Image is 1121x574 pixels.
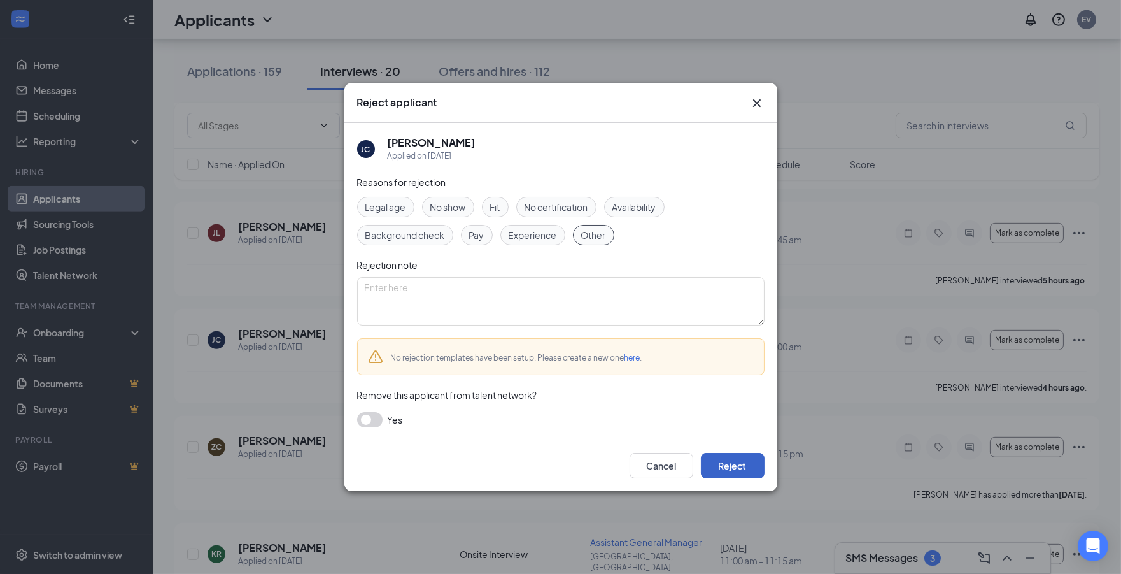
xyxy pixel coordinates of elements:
[365,200,406,214] span: Legal age
[391,353,642,362] span: No rejection templates have been setup. Please create a new one .
[749,96,765,111] svg: Cross
[525,200,588,214] span: No certification
[490,200,500,214] span: Fit
[701,453,765,478] button: Reject
[630,453,693,478] button: Cancel
[357,176,446,188] span: Reasons for rejection
[388,150,476,162] div: Applied on [DATE]
[469,228,484,242] span: Pay
[362,144,370,155] div: JC
[581,228,606,242] span: Other
[749,96,765,111] button: Close
[357,96,437,110] h3: Reject applicant
[357,259,418,271] span: Rejection note
[388,136,476,150] h5: [PERSON_NAME]
[612,200,656,214] span: Availability
[388,412,403,427] span: Yes
[624,353,640,362] a: here
[430,200,466,214] span: No show
[1078,531,1108,561] div: Open Intercom Messenger
[357,389,537,401] span: Remove this applicant from talent network?
[368,349,383,364] svg: Warning
[365,228,445,242] span: Background check
[509,228,557,242] span: Experience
